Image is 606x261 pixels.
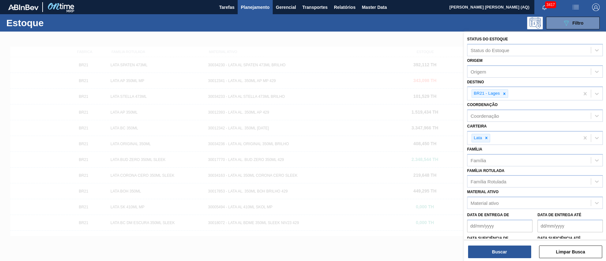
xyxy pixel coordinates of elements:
div: Material ativo [471,200,499,206]
h1: Estoque [6,19,101,27]
div: Status do Estoque [471,47,509,53]
label: Data de Entrega de [467,213,509,217]
label: Carteira [467,124,487,128]
div: Pogramando: nenhum usuário selecionado [527,17,543,29]
span: Master Data [362,3,387,11]
span: Filtro [573,21,584,26]
img: userActions [572,3,579,11]
label: Status do Estoque [467,37,508,41]
label: Coordenação [467,103,498,107]
label: Data suficiência de [467,236,508,240]
div: Lata [472,134,483,142]
input: dd/mm/yyyy [467,220,532,232]
span: Relatórios [334,3,355,11]
label: Família Rotulada [467,169,504,173]
span: 3417 [545,1,556,8]
span: Gerencial [276,3,296,11]
label: Origem [467,58,483,63]
label: Destino [467,80,484,84]
div: Família Rotulada [471,179,506,184]
div: Família [471,157,486,163]
div: BR21 - Lages [472,90,501,98]
button: Notificações [534,3,555,12]
span: Tarefas [219,3,235,11]
label: Família [467,147,482,151]
button: Filtro [546,17,600,29]
div: Origem [471,69,486,74]
label: Material ativo [467,190,499,194]
span: Transportes [302,3,328,11]
label: Data suficiência até [538,236,581,240]
label: Data de Entrega até [538,213,581,217]
img: Logout [592,3,600,11]
input: dd/mm/yyyy [538,220,603,232]
span: Planejamento [241,3,270,11]
div: Coordenação [471,113,499,119]
img: TNhmsLtSVTkK8tSr43FrP2fwEKptu5GPRR3wAAAABJRU5ErkJggg== [8,4,39,10]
